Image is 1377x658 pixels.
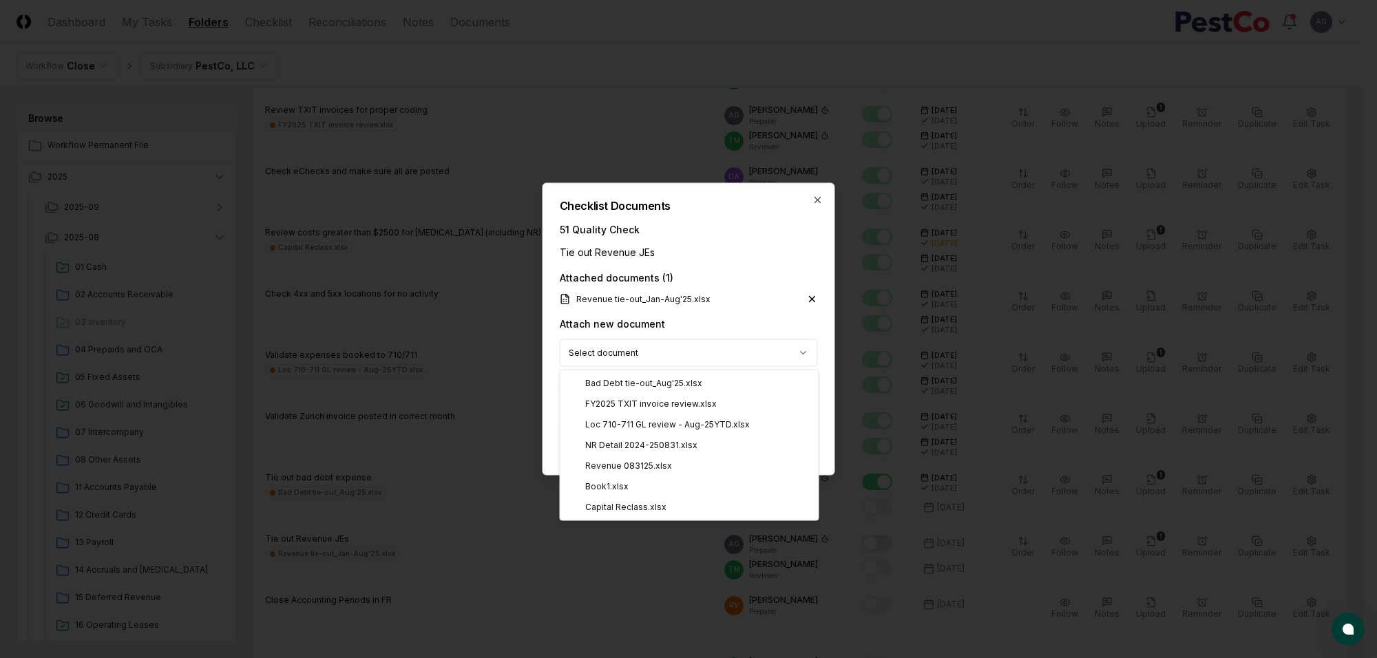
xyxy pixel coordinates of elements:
[585,439,697,452] span: NR Detail 2024-250831.xlsx
[585,377,702,390] span: Bad Debt tie-out_Aug'25.xlsx
[585,501,666,513] span: Capital Reclass.xlsx
[585,480,629,493] span: Book1.xlsx
[585,398,717,410] span: FY2025 TXIT invoice review.xlsx
[585,460,672,472] span: Revenue 083125.xlsx
[585,418,750,431] span: Loc 710-711 GL review - Aug-25YTD.xlsx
